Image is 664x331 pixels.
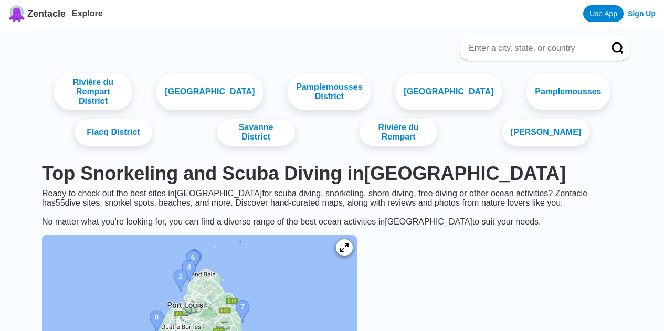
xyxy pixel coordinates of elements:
[395,73,502,110] a: [GEOGRAPHIC_DATA]
[583,5,624,22] a: Use App
[156,73,263,110] a: [GEOGRAPHIC_DATA]
[75,119,152,146] a: Flacq District
[54,73,132,110] a: Rivière du Rempart District
[34,189,630,227] div: Ready to check out the best sites in [GEOGRAPHIC_DATA] for scuba diving, snorkeling, shore diving...
[502,119,589,146] a: [PERSON_NAME]
[8,5,66,22] a: Zentacle logoZentacle
[217,119,295,146] a: Savanne District
[526,73,609,110] a: Pamplemousses
[288,73,371,110] a: Pamplemousses District
[42,163,622,185] h1: Top Snorkeling and Scuba Diving in [GEOGRAPHIC_DATA]
[628,9,656,18] a: Sign Up
[72,9,103,18] a: Explore
[360,119,437,146] a: Rivière du Rempart
[468,43,597,54] input: Enter a city, state, or country
[8,5,25,22] img: Zentacle logo
[27,8,66,19] span: Zentacle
